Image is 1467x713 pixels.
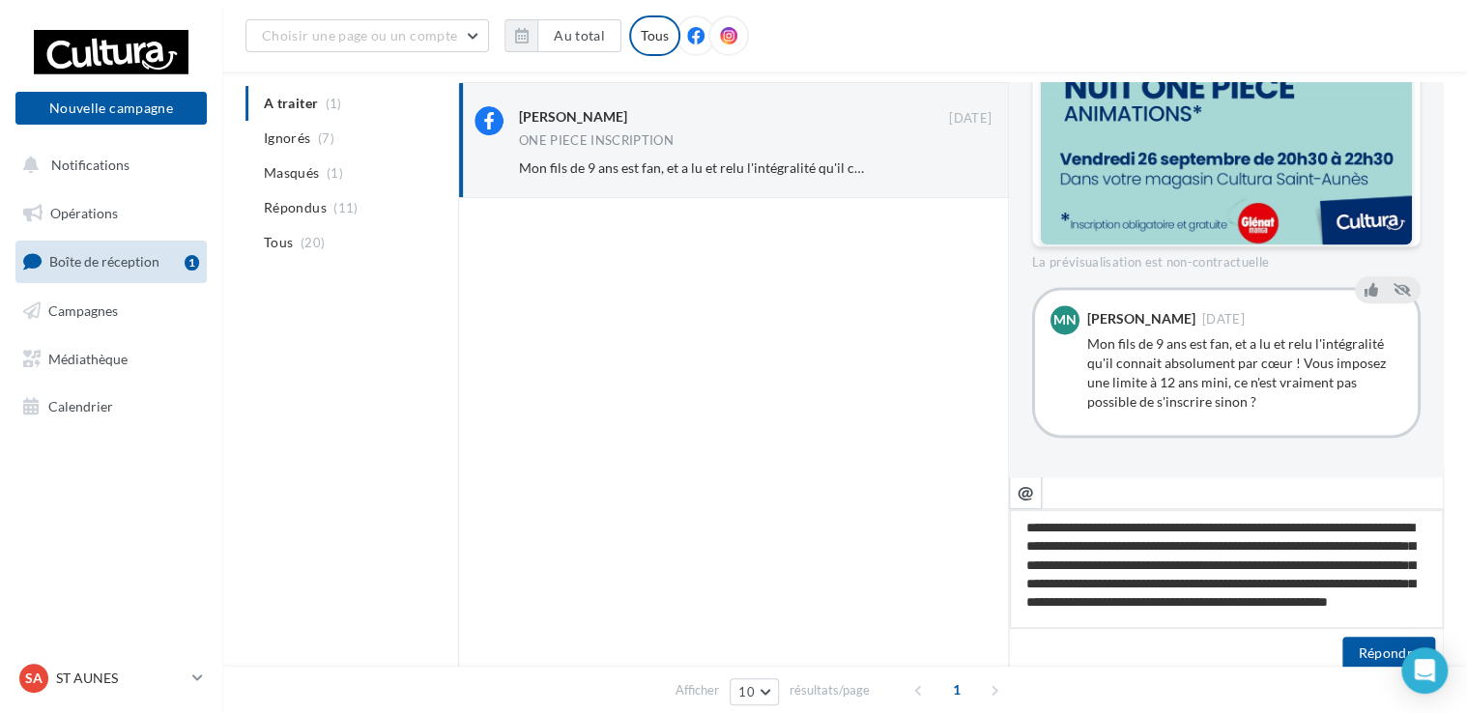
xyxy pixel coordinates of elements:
[12,241,211,282] a: Boîte de réception1
[264,163,319,183] span: Masqués
[264,233,293,252] span: Tous
[504,19,621,52] button: Au total
[1202,313,1245,326] span: [DATE]
[25,669,43,688] span: SA
[327,165,343,181] span: (1)
[738,684,755,699] span: 10
[1009,476,1042,509] button: @
[12,339,211,380] a: Médiathèque
[1342,637,1435,670] button: Répondre
[1053,310,1077,329] span: MN
[1401,647,1448,694] div: Open Intercom Messenger
[629,15,680,56] div: Tous
[318,130,334,146] span: (7)
[730,678,779,705] button: 10
[1018,483,1034,500] i: @
[12,386,211,427] a: Calendrier
[48,302,118,319] span: Campagnes
[1032,246,1421,271] div: La prévisualisation est non-contractuelle
[12,193,211,234] a: Opérations
[264,128,310,148] span: Ignorés
[1087,334,1402,412] div: Mon fils de 9 ans est fan, et a lu et relu l'intégralité qu'il connait absolument par cœur ! Vous...
[15,660,207,697] a: SA ST AUNES
[941,674,972,705] span: 1
[676,681,719,699] span: Afficher
[949,110,992,128] span: [DATE]
[12,145,203,185] button: Notifications
[519,134,674,147] div: ONE PIECE INSCRIPTION
[50,205,118,221] span: Opérations
[245,19,489,52] button: Choisir une page ou un compte
[51,157,129,173] span: Notifications
[264,198,327,217] span: Répondus
[49,253,159,270] span: Boîte de réception
[262,27,457,43] span: Choisir une page ou un compte
[537,19,621,52] button: Au total
[519,107,627,127] div: [PERSON_NAME]
[56,669,185,688] p: ST AUNES
[790,681,870,699] span: résultats/page
[1087,312,1195,326] div: [PERSON_NAME]
[333,200,358,215] span: (11)
[12,291,211,331] a: Campagnes
[48,398,113,414] span: Calendrier
[185,255,199,271] div: 1
[15,92,207,125] button: Nouvelle campagne
[48,350,128,366] span: Médiathèque
[301,235,325,250] span: (20)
